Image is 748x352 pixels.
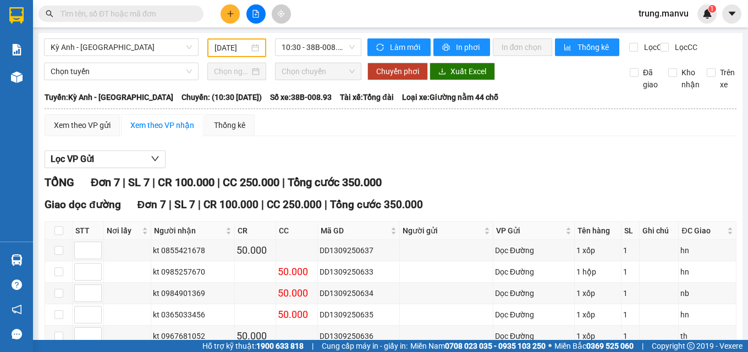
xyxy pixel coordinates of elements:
span: Chọn chuyến [282,63,355,80]
div: Xem theo VP nhận [130,119,194,131]
span: 10:30 - 38B-008.93 [282,39,355,55]
button: Lọc VP Gửi [45,150,166,168]
span: CC 250.000 [223,176,279,189]
span: Tổng cước 350.000 [288,176,382,189]
span: caret-down [727,9,737,19]
span: CR 100.000 [158,176,215,189]
span: Giao dọc đường [45,198,121,211]
span: Đơn 7 [91,176,120,189]
div: 50.000 [237,243,274,258]
span: | [324,198,327,211]
span: CR 100.000 [204,198,258,211]
td: DD1309250634 [318,283,400,304]
td: DD1309250633 [318,261,400,283]
div: kt 0967681052 [153,330,233,342]
div: Dọc Đường [495,330,573,342]
img: warehouse-icon [11,71,23,83]
div: 1 [623,309,637,321]
div: DD1309250636 [320,330,398,342]
span: | [123,176,125,189]
div: Thống kê [214,119,245,131]
div: kt 0365033456 [153,309,233,321]
span: VP Gửi [496,225,563,237]
strong: 1900 633 818 [256,342,304,350]
span: | [642,340,643,352]
span: Xuất Excel [450,65,486,77]
div: 1 [623,244,637,256]
span: Số xe: 38B-008.93 [270,91,332,103]
span: printer [442,43,452,52]
span: Tổng cước 350.000 [330,198,423,211]
div: Dọc Đường [495,266,573,278]
span: copyright [687,342,695,350]
td: Dọc Đường [493,304,575,326]
span: Mã GD [321,225,388,237]
div: nb [680,287,734,299]
strong: 0708 023 035 - 0935 103 250 [445,342,546,350]
td: Dọc Đường [493,283,575,304]
span: Lọc CR [640,41,668,53]
button: bar-chartThống kê [555,38,619,56]
span: | [217,176,220,189]
div: th [680,330,734,342]
div: kt 0985257670 [153,266,233,278]
button: aim [272,4,291,24]
span: sync [376,43,386,52]
span: Miền Bắc [554,340,634,352]
span: | [169,198,172,211]
div: 1 xốp [576,287,619,299]
span: ĐC Giao [681,225,724,237]
span: | [282,176,285,189]
input: Tìm tên, số ĐT hoặc mã đơn [61,8,190,20]
span: Làm mới [390,41,422,53]
span: | [152,176,155,189]
th: STT [73,222,104,240]
div: 1 xốp [576,330,619,342]
div: DD1309250637 [320,244,398,256]
div: 1 [623,330,637,342]
img: logo-vxr [9,7,24,24]
span: | [312,340,313,352]
span: Hỗ trợ kỹ thuật: [202,340,304,352]
div: 50.000 [237,328,274,344]
div: 50.000 [278,307,315,322]
th: SL [621,222,640,240]
span: SL 7 [174,198,195,211]
input: Chọn ngày [214,65,250,77]
span: Chọn tuyến [51,63,192,80]
div: DD1309250635 [320,309,398,321]
th: Ghi chú [640,222,679,240]
div: hn [680,244,734,256]
sup: 1 [708,5,716,13]
div: DD1309250634 [320,287,398,299]
strong: 0369 525 060 [586,342,634,350]
div: 1 hộp [576,266,619,278]
span: ⚪️ [548,344,552,348]
span: Thống kê [577,41,610,53]
span: aim [277,10,285,18]
div: Dọc Đường [495,244,573,256]
span: plus [227,10,234,18]
span: Tài xế: Tổng đài [340,91,394,103]
button: file-add [246,4,266,24]
span: notification [12,304,22,315]
span: Cung cấp máy in - giấy in: [322,340,408,352]
img: solution-icon [11,44,23,55]
button: plus [221,4,240,24]
span: Lọc CC [670,41,699,53]
span: Kỳ Anh - Hà Nội [51,39,192,55]
span: down [151,154,159,163]
div: hn [680,309,734,321]
span: TỔNG [45,176,74,189]
span: file-add [252,10,260,18]
span: Trên xe [716,66,739,91]
b: Tuyến: Kỳ Anh - [GEOGRAPHIC_DATA] [45,93,173,102]
span: download [438,68,446,76]
td: DD1309250636 [318,326,400,347]
div: 50.000 [278,286,315,301]
div: kt 0984901369 [153,287,233,299]
span: Miền Nam [410,340,546,352]
button: printerIn phơi [433,38,490,56]
span: Kho nhận [677,66,704,91]
th: CC [276,222,317,240]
